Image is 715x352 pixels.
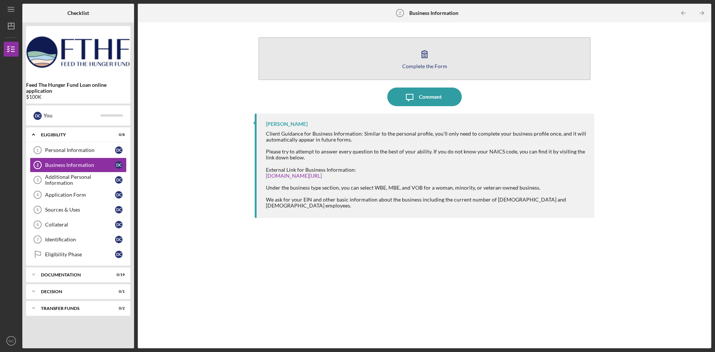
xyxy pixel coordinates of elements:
tspan: 2 [399,11,401,15]
button: DC [4,333,19,348]
div: 0 / 8 [111,133,125,137]
a: 1Personal InformationDC [30,143,127,158]
img: Product logo [26,30,130,74]
div: D C [115,191,123,199]
div: Client Guidance for Business Information: Similar to the personal profile, you'll only need to co... [266,131,587,143]
div: Application Form [45,192,115,198]
div: You [44,109,101,122]
div: Decision [41,289,106,294]
tspan: 5 [36,207,39,212]
a: Eligibility PhaseDC [30,247,127,262]
div: D C [115,236,123,243]
div: Personal Information [45,147,115,153]
a: 7IdentificationDC [30,232,127,247]
div: Identification [45,237,115,242]
tspan: 4 [36,193,39,197]
div: D C [115,221,123,228]
text: DC [9,339,14,343]
b: Business Information [409,10,458,16]
div: Under the business type section, you can select WBE, MBE, and VOB for a woman, minority, or veter... [266,185,587,191]
div: 0 / 19 [111,273,125,277]
b: Feed The Hunger Fund Loan online application [26,82,130,94]
div: Transfer Funds [41,306,106,311]
div: Comment [419,88,442,106]
div: 0 / 2 [111,306,125,311]
a: 4Application FormDC [30,187,127,202]
a: [DOMAIN_NAME][URL] [266,172,322,179]
div: External Link for Business Information: [266,167,587,173]
div: Please try to attempt to answer every question to the best of your ability. If you do not know yo... [266,149,587,161]
b: Checklist [67,10,89,16]
div: Additional Personal Information [45,174,115,186]
div: $100K [26,94,130,100]
button: Complete the Form [258,37,591,80]
div: Sources & Uses [45,207,115,213]
div: D C [115,146,123,154]
a: 2Business InformationDC [30,158,127,172]
tspan: 3 [36,178,39,182]
a: 3Additional Personal InformationDC [30,172,127,187]
div: [PERSON_NAME] [266,121,308,127]
tspan: 2 [36,163,39,167]
div: Business Information [45,162,115,168]
tspan: 7 [36,237,39,242]
div: Collateral [45,222,115,228]
div: D C [34,112,42,120]
div: D C [115,251,123,258]
div: 0 / 1 [111,289,125,294]
div: We ask for your EIN and other basic information about the business including the current number o... [266,197,587,209]
div: D C [115,161,123,169]
a: 6CollateralDC [30,217,127,232]
div: Eligibility Phase [45,251,115,257]
div: D C [115,176,123,184]
div: Eligibility [41,133,106,137]
div: Documentation [41,273,106,277]
button: Comment [387,88,462,106]
tspan: 1 [36,148,39,152]
tspan: 6 [36,222,39,227]
a: 5Sources & UsesDC [30,202,127,217]
div: D C [115,206,123,213]
div: Complete the Form [402,63,447,69]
